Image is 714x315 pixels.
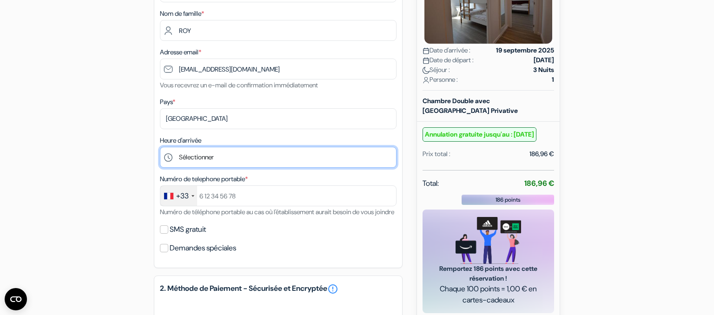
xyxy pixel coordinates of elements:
[534,55,554,65] strong: [DATE]
[456,217,521,264] img: gift_card_hero_new.png
[160,9,204,19] label: Nom de famille
[423,127,536,142] small: Annulation gratuite jusqu'au : [DATE]
[423,46,470,55] span: Date d'arrivée :
[423,75,458,85] span: Personne :
[423,57,430,64] img: calendar.svg
[160,81,318,89] small: Vous recevrez un e-mail de confirmation immédiatement
[5,288,27,310] button: Ouvrir le widget CMP
[423,77,430,84] img: user_icon.svg
[552,75,554,85] strong: 1
[160,136,201,145] label: Heure d'arrivée
[170,223,206,236] label: SMS gratuit
[524,178,554,188] strong: 186,96 €
[160,47,201,57] label: Adresse email
[496,196,521,204] span: 186 points
[423,55,474,65] span: Date de départ :
[160,186,197,206] div: France: +33
[496,46,554,55] strong: 19 septembre 2025
[423,149,450,159] div: Prix total :
[160,97,175,107] label: Pays
[170,242,236,255] label: Demandes spéciales
[160,174,248,184] label: Numéro de telephone portable
[423,178,439,189] span: Total:
[160,20,397,41] input: Entrer le nom de famille
[423,47,430,54] img: calendar.svg
[176,190,189,202] div: +33
[423,67,430,74] img: moon.svg
[434,283,543,306] span: Chaque 100 points = 1,00 € en cartes-cadeaux
[160,283,397,295] h5: 2. Méthode de Paiement - Sécurisée et Encryptée
[327,283,338,295] a: error_outline
[533,65,554,75] strong: 3 Nuits
[423,65,450,75] span: Séjour :
[160,185,397,206] input: 6 12 34 56 78
[434,264,543,283] span: Remportez 186 points avec cette réservation !
[160,208,394,216] small: Numéro de téléphone portable au cas où l'établissement aurait besoin de vous joindre
[529,149,554,159] div: 186,96 €
[423,97,518,115] b: Chambre Double avec [GEOGRAPHIC_DATA] Privative
[160,59,397,79] input: Entrer adresse e-mail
